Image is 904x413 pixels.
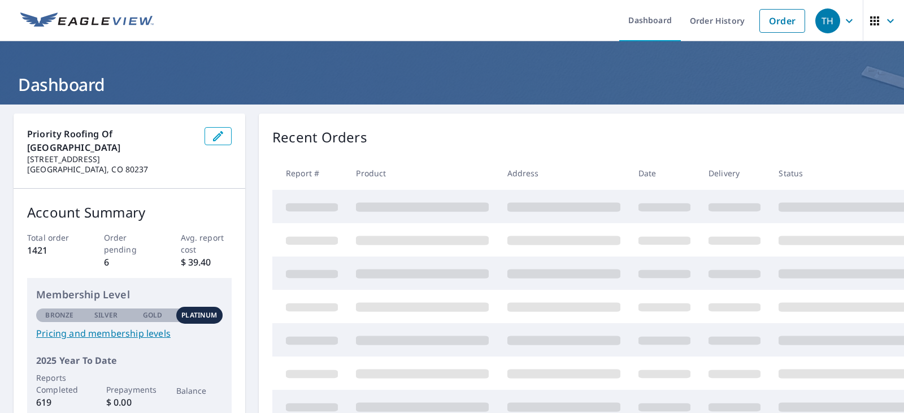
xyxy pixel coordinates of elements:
p: Total order [27,232,79,244]
p: Bronze [45,310,73,320]
p: Avg. report cost [181,232,232,255]
p: Order pending [104,232,155,255]
th: Report # [272,156,347,190]
p: [GEOGRAPHIC_DATA], CO 80237 [27,164,195,175]
p: Membership Level [36,287,223,302]
th: Address [498,156,629,190]
p: 1421 [27,244,79,257]
th: Date [629,156,699,190]
p: $ 39.40 [181,255,232,269]
p: Account Summary [27,202,232,223]
p: Balance [176,385,223,397]
div: TH [815,8,840,33]
p: Priority Roofing of [GEOGRAPHIC_DATA] [27,127,195,154]
p: 2025 Year To Date [36,354,223,367]
p: [STREET_ADDRESS] [27,154,195,164]
p: $ 0.00 [106,395,153,409]
p: Reports Completed [36,372,83,395]
p: Platinum [181,310,217,320]
th: Product [347,156,498,190]
p: Silver [94,310,118,320]
img: EV Logo [20,12,154,29]
a: Order [759,9,805,33]
p: Gold [143,310,162,320]
p: Recent Orders [272,127,367,147]
p: 6 [104,255,155,269]
p: Prepayments [106,384,153,395]
p: 619 [36,395,83,409]
h1: Dashboard [14,73,890,96]
a: Pricing and membership levels [36,327,223,340]
th: Delivery [699,156,770,190]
